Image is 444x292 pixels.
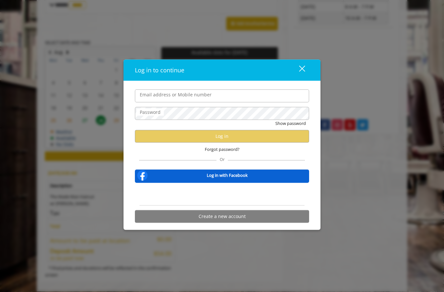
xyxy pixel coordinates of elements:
input: Password [135,107,309,120]
button: Show password [275,120,306,127]
span: Or [216,156,228,162]
div: close dialog [292,65,305,75]
input: Email address or Mobile number [135,89,309,102]
label: Password [137,108,164,116]
iframe: Sign in with Google Button [186,187,258,201]
label: Email address or Mobile number [137,91,215,98]
b: Log in with Facebook [207,172,248,179]
span: Forgot password? [205,146,240,152]
button: close dialog [287,63,309,77]
div: Sign in with Google. Opens in new tab [189,187,255,201]
button: Log in [135,130,309,142]
img: facebook-logo [136,169,149,182]
button: Create a new account [135,210,309,223]
span: Log in to continue [135,66,184,74]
